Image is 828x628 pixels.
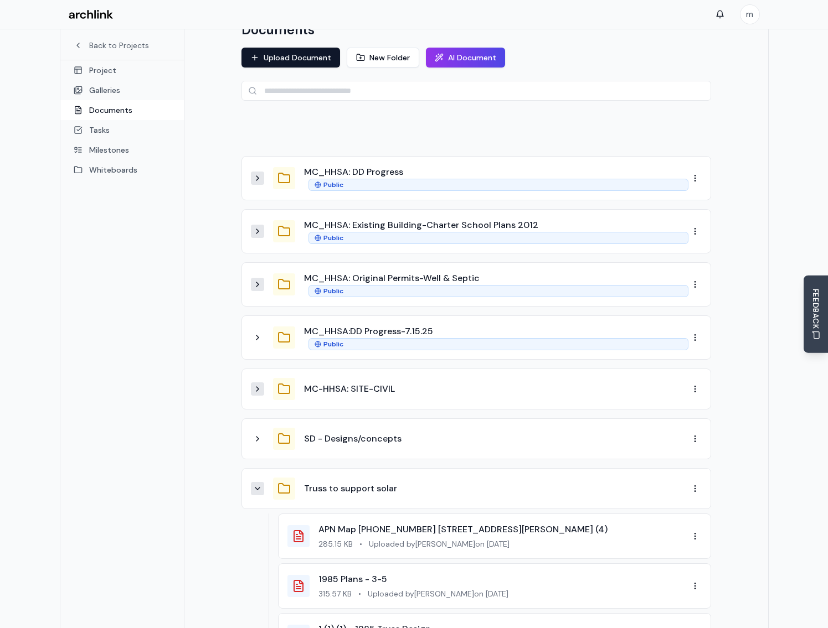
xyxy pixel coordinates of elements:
[426,48,505,68] button: AI Document
[347,48,419,68] button: New Folder
[60,160,184,180] a: Whiteboards
[241,156,711,200] div: MC_HHSA: DD ProgressPublic
[241,418,711,459] div: SD - Designs/concepts
[304,165,403,179] button: MC_HHSA: DD Progress
[241,468,711,509] div: Truss to support solar
[278,513,711,559] div: APN Map [PHONE_NUMBER] [STREET_ADDRESS][PERSON_NAME] (4)285.15 KB•Uploaded by[PERSON_NAME]on [DATE]
[304,382,395,396] button: MC-HHSA: SITE-CIVIL
[358,588,361,599] span: •
[304,219,538,232] button: MC_HHSA: Existing Building-Charter School Plans 2012
[69,10,113,19] img: Archlink
[241,48,340,68] button: Upload Document
[304,272,480,285] button: MC_HHSA: Original Permits-Well & Septic
[241,209,711,253] div: MC_HHSA: Existing Building-Charter School Plans 2012Public
[304,432,402,445] button: SD - Designs/concepts
[359,538,362,549] span: •
[369,538,510,549] span: Uploaded by [PERSON_NAME] on [DATE]
[323,287,343,295] span: Public
[241,369,711,409] div: MC-HHSA: SITE-CIVIL
[368,588,508,599] span: Uploaded by [PERSON_NAME] on [DATE]
[60,60,184,80] a: Project
[318,538,353,549] span: 285.15 KB
[74,40,171,51] a: Back to Projects
[60,100,184,120] a: Documents
[241,262,711,307] div: MC_HHSA: Original Permits-Well & SepticPublic
[318,573,387,585] a: 1985 Plans - 3-5
[304,325,433,338] button: MC_HHSA:DD Progress-7.15.25
[810,288,821,329] span: FEEDBACK
[241,315,711,360] div: MC_HHSA:DD Progress-7.15.25Public
[323,233,343,242] span: Public
[323,180,343,189] span: Public
[60,140,184,160] a: Milestones
[318,588,352,599] span: 315.57 KB
[60,80,184,100] a: Galleries
[60,120,184,140] a: Tasks
[323,340,343,349] span: Public
[304,482,397,495] button: Truss to support solar
[318,523,608,535] a: APN Map [PHONE_NUMBER] [STREET_ADDRESS][PERSON_NAME] (4)
[278,563,711,609] div: 1985 Plans - 3-5315.57 KB•Uploaded by[PERSON_NAME]on [DATE]
[241,21,315,39] h1: Documents
[740,5,759,24] span: m
[804,275,828,353] button: Send Feedback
